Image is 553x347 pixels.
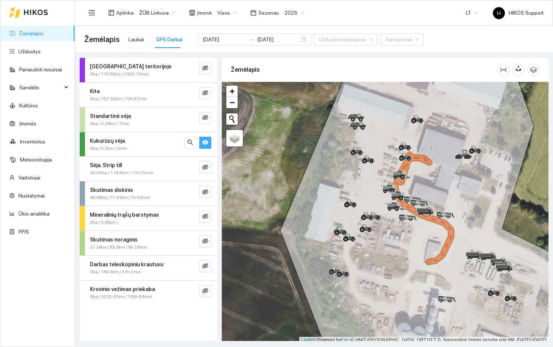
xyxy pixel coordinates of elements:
span: Įmonė : [197,9,213,17]
div: Standartinė sėja0ha / 0.28km / 7mineye-invisible [80,107,217,132]
span: H [497,7,501,19]
a: Esri [341,337,349,342]
span: 0ha / 0.06km / [90,219,118,226]
div: [GEOGRAPHIC_DATA] teritorijoje0ha / 110.92km / 292h 13mineye-invisible [80,58,217,82]
a: Nustatymai [18,193,45,199]
span: + [230,86,235,96]
span: | [350,337,351,342]
span: eye-invisible [202,65,208,72]
span: to [248,36,254,42]
span: column-width [498,67,509,73]
strong: [GEOGRAPHIC_DATA] teritorijoje [90,63,171,69]
div: Mineralinių trąšų barstymas0ha / 0.06km /eye-invisible [80,206,217,231]
button: eye-invisible [199,211,211,223]
div: Skutimas noraginis21.24ha / 63.6km / 6h 29mineye-invisible [80,231,217,255]
span: 0ha / 110.92km / 292h 13min [90,71,149,78]
strong: Sėja. Strip till [90,162,122,168]
span: swap-right [248,36,254,42]
a: Layers [226,130,243,146]
div: Žemėlapis [231,59,497,80]
a: Ūkio analitika [18,211,50,217]
a: Leaflet [301,337,315,342]
a: Vartotojai [18,175,40,181]
a: Įmonės [19,121,36,127]
span: Sezonas : [258,9,280,17]
span: HIKOS Support [493,10,544,16]
strong: Kita [90,88,100,94]
a: Kultūros [19,103,38,109]
span: 0ha / 757.33km / 70h 57min [90,95,147,103]
div: Kita0ha / 757.33km / 70h 57mineye-invisible [80,83,217,107]
a: Žemėlapis [19,30,44,36]
span: 21.24ha / 63.6km / 6h 29min [90,244,147,251]
div: Krovinio vežimas priekaba0ha / 3225.07km / 100h 54mineye-invisible [80,281,217,305]
a: PPIS [18,229,29,235]
span: eye-invisible [202,238,208,245]
a: Inventorius [20,139,45,145]
span: shop [189,10,195,16]
span: menu-fold [88,9,95,16]
span: ŽŪB Linkuva [139,7,176,18]
span: LT [466,7,478,18]
span: 26.05ha / 114.5km / 11h 25min [90,169,154,177]
span: 0ha / 0.28km / 7min [90,120,130,127]
span: eye-invisible [202,90,208,97]
a: Panaudoti resursai [19,66,62,72]
button: eye-invisible [199,87,211,99]
a: Užduotys [18,48,41,54]
a: Zoom out [226,97,238,108]
span: Visos [217,7,237,18]
span: eye-invisible [202,288,208,295]
div: Darbas teleskopiniu krautuvu0ha / 184.3km / 31h 2mineye-invisible [80,256,217,280]
span: 0ha / 3225.07km / 100h 54min [90,293,152,300]
button: eye [199,137,211,149]
span: Žemėlapis [84,33,120,45]
input: Pradžios data [203,35,245,44]
strong: Skutimas diskinis [90,187,133,193]
span: calendar [250,10,256,16]
span: 46.88ha / 77.91km / 7h 50min [90,194,150,201]
button: eye-invisible [199,186,211,198]
button: eye-invisible [199,285,211,297]
button: eye-invisible [199,62,211,74]
span: eye-invisible [202,115,208,122]
span: 0ha / 184.3km / 31h 2min [90,269,141,276]
button: Initiate a new search [226,113,238,125]
a: Meteorologija [20,157,52,163]
input: Pabaigos data [257,35,300,44]
strong: Mineralinių trąšų barstymas [90,212,159,218]
button: eye-invisible [199,112,211,124]
div: Kukurūzų sėja0ha / 0.2km / 2minsearcheye [80,132,217,157]
span: search [187,139,193,146]
span: Aplinka : [116,9,135,17]
strong: Standartinė sėja [90,113,131,119]
span: eye [202,139,208,146]
span: eye-invisible [202,263,208,270]
strong: Darbas teleskopiniu krautuvu [90,261,163,267]
span: 0ha / 0.2km / 2min [90,145,127,152]
button: search [184,137,196,149]
span: eye-invisible [202,213,208,220]
strong: Krovinio vežimas priekaba [90,286,155,292]
button: eye-invisible [199,235,211,247]
span: layout [108,10,114,16]
span: 2025 [285,7,304,18]
button: eye-invisible [199,260,211,272]
div: GPS Darbai [156,35,183,44]
div: Skutimas diskinis46.88ha / 77.91km / 7h 50mineye-invisible [80,181,217,206]
button: menu-fold [84,5,99,20]
button: eye-invisible [199,161,211,173]
a: Zoom in [226,86,238,97]
div: Laukai [129,35,144,44]
strong: Skutimas noraginis [90,237,138,243]
div: Sėja. Strip till26.05ha / 114.5km / 11h 25mineye-invisible [80,157,217,181]
div: | Powered by © HNIT-[GEOGRAPHIC_DATA]; ORT10LT ©, Nacionalinė žemės tarnyba prie AM, [DATE]-[DATE] [299,337,548,343]
button: column-width [497,64,509,76]
span: eye-invisible [202,164,208,171]
span: − [230,98,235,107]
strong: Kukurūzų sėja [90,138,125,144]
span: Sandėlis [19,80,62,95]
span: eye-invisible [202,189,208,196]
